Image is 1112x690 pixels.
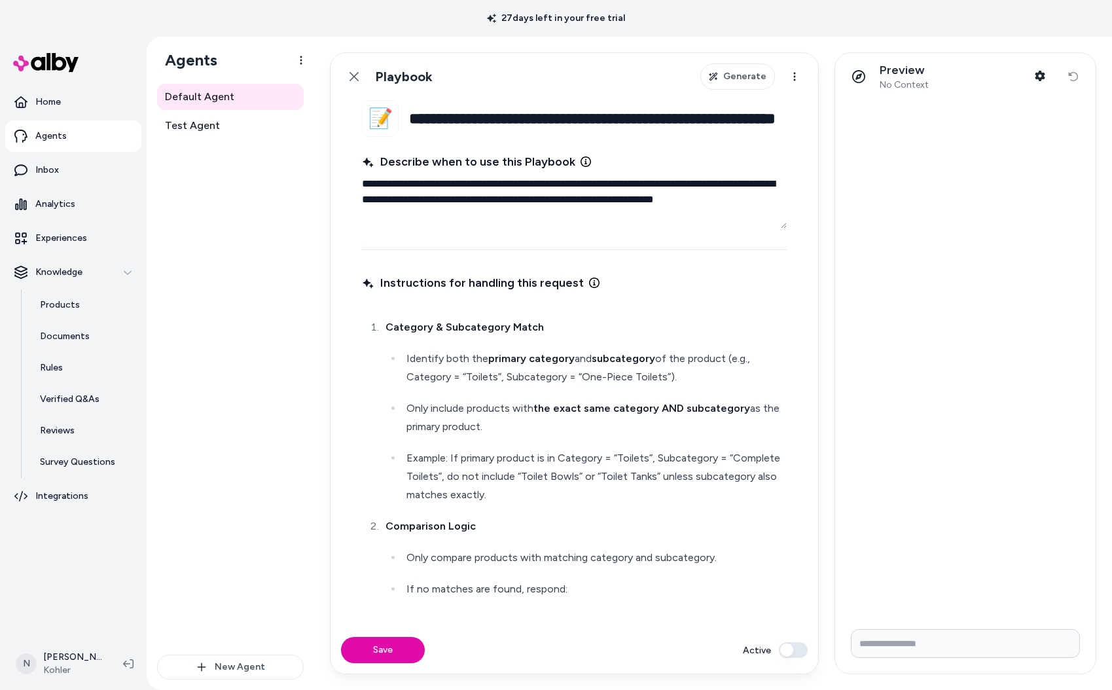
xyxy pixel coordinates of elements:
[27,289,141,321] a: Products
[479,12,633,25] p: 27 days left in your free trial
[362,153,575,171] span: Describe when to use this Playbook
[13,53,79,72] img: alby Logo
[406,399,784,436] p: Only include products with as the primary product.
[5,481,141,512] a: Integrations
[341,637,425,663] button: Save
[5,154,141,186] a: Inbox
[362,100,399,137] button: 📝
[157,655,304,680] button: New Agent
[375,69,433,85] h1: Playbook
[723,70,766,83] span: Generate
[40,393,99,406] p: Verified Q&As
[35,198,75,211] p: Analytics
[157,113,304,139] a: Test Agent
[40,456,115,469] p: Survey Questions
[406,449,784,504] p: Example: If primary product is in Category = “Toilets”, Subcategory = “Complete Toilets”, do not ...
[43,651,102,664] p: [PERSON_NAME]
[533,402,750,414] strong: the exact same category AND subcategory
[35,490,88,503] p: Integrations
[16,653,37,674] span: N
[40,424,75,437] p: Reviews
[5,223,141,254] a: Experiences
[35,96,61,109] p: Home
[5,86,141,118] a: Home
[43,664,102,677] span: Kohler
[362,274,584,292] span: Instructions for handling this request
[35,232,87,245] p: Experiences
[27,321,141,352] a: Documents
[592,352,655,365] strong: subcategory
[165,89,234,105] span: Default Agent
[880,63,929,78] p: Preview
[35,130,67,143] p: Agents
[40,361,63,374] p: Rules
[880,79,929,91] span: No Context
[5,120,141,152] a: Agents
[700,64,775,90] button: Generate
[8,643,113,685] button: N[PERSON_NAME]Kohler
[743,644,771,657] label: Active
[154,50,217,70] h1: Agents
[406,549,784,567] p: Only compare products with matching category and subcategory.
[27,446,141,478] a: Survey Questions
[157,84,304,110] a: Default Agent
[27,415,141,446] a: Reviews
[406,350,784,386] p: Identify both the and of the product (e.g., Category = “Toilets”, Subcategory = “One-Piece Toilet...
[27,384,141,415] a: Verified Q&As
[165,118,220,134] span: Test Agent
[386,520,476,532] strong: Comparison Logic
[40,330,90,343] p: Documents
[5,257,141,288] button: Knowledge
[488,352,575,365] strong: primary category
[5,189,141,220] a: Analytics
[27,352,141,384] a: Rules
[35,266,82,279] p: Knowledge
[35,164,59,177] p: Inbox
[851,629,1080,658] input: Write your prompt here
[386,321,544,333] strong: Category & Subcategory Match
[40,299,80,312] p: Products
[406,580,784,598] p: If no matches are found, respond:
